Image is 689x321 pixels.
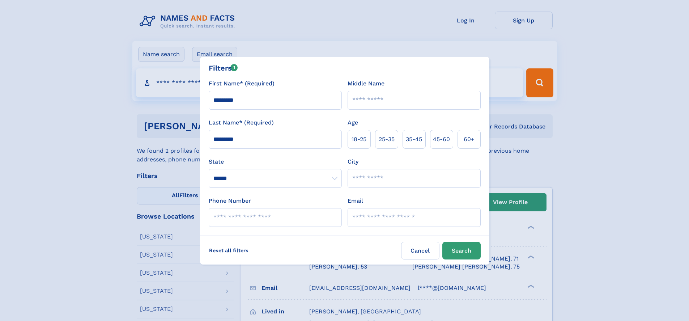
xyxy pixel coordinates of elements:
label: Age [348,118,358,127]
span: 35‑45 [406,135,422,144]
label: Email [348,197,363,205]
span: 45‑60 [433,135,450,144]
span: 60+ [464,135,475,144]
label: Reset all filters [204,242,253,259]
div: Filters [209,63,238,73]
label: Cancel [401,242,439,259]
label: First Name* (Required) [209,79,275,88]
label: Last Name* (Required) [209,118,274,127]
span: 25‑35 [379,135,395,144]
label: Phone Number [209,197,251,205]
label: Middle Name [348,79,384,88]
span: 18‑25 [352,135,366,144]
label: State [209,157,342,166]
label: City [348,157,358,166]
button: Search [442,242,481,259]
